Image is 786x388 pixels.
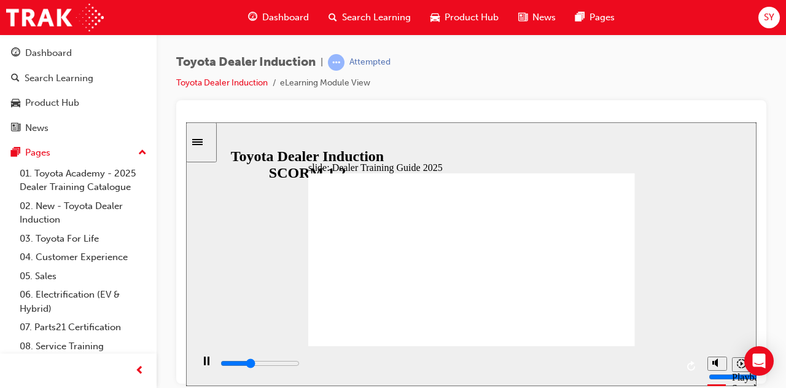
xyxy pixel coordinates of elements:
[329,10,337,25] span: search-icon
[11,73,20,84] span: search-icon
[11,98,20,109] span: car-icon
[5,141,152,164] button: Pages
[11,123,20,134] span: news-icon
[546,250,564,272] div: Playback Speed
[238,5,319,30] a: guage-iconDashboard
[328,54,344,71] span: learningRecordVerb_ATTEMPT-icon
[25,146,50,160] div: Pages
[5,117,152,140] a: News
[5,39,152,141] button: DashboardSearch LearningProduct HubNews
[497,235,515,253] button: Replay (Ctrl+Alt+R)
[248,10,257,25] span: guage-icon
[15,229,152,248] a: 03. Toyota For Life
[11,148,20,159] span: pages-icon
[6,234,27,255] button: Pause (Ctrl+Alt+P)
[15,164,152,197] a: 01. Toyota Academy - 2025 Dealer Training Catalogue
[138,145,147,161] span: up-icon
[15,267,152,286] a: 05. Sales
[430,10,440,25] span: car-icon
[176,77,268,88] a: Toyota Dealer Induction
[508,5,566,30] a: news-iconNews
[6,4,104,31] img: Trak
[34,236,114,246] input: slide progress
[546,235,565,250] button: Playback speed
[445,10,499,25] span: Product Hub
[6,224,515,264] div: playback controls
[280,76,370,90] li: eLearning Module View
[342,10,411,25] span: Search Learning
[25,46,72,60] div: Dashboard
[5,92,152,114] a: Product Hub
[421,5,508,30] a: car-iconProduct Hub
[15,318,152,337] a: 07. Parts21 Certification
[521,234,541,248] button: Mute (Ctrl+Alt+M)
[25,121,49,135] div: News
[5,42,152,65] a: Dashboard
[15,285,152,318] a: 06. Electrification (EV & Hybrid)
[319,5,421,30] a: search-iconSearch Learning
[25,96,79,110] div: Product Hub
[321,55,323,69] span: |
[25,71,93,85] div: Search Learning
[15,337,152,356] a: 08. Service Training
[744,346,774,376] div: Open Intercom Messenger
[176,55,316,69] span: Toyota Dealer Induction
[15,197,152,229] a: 02. New - Toyota Dealer Induction
[758,7,780,28] button: SY
[589,10,615,25] span: Pages
[5,67,152,90] a: Search Learning
[262,10,309,25] span: Dashboard
[532,10,556,25] span: News
[15,248,152,267] a: 04. Customer Experience
[349,57,391,68] div: Attempted
[523,250,602,259] input: volume
[764,10,774,25] span: SY
[518,10,527,25] span: news-icon
[515,224,564,264] div: misc controls
[566,5,625,30] a: pages-iconPages
[575,10,585,25] span: pages-icon
[11,48,20,59] span: guage-icon
[135,363,144,379] span: prev-icon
